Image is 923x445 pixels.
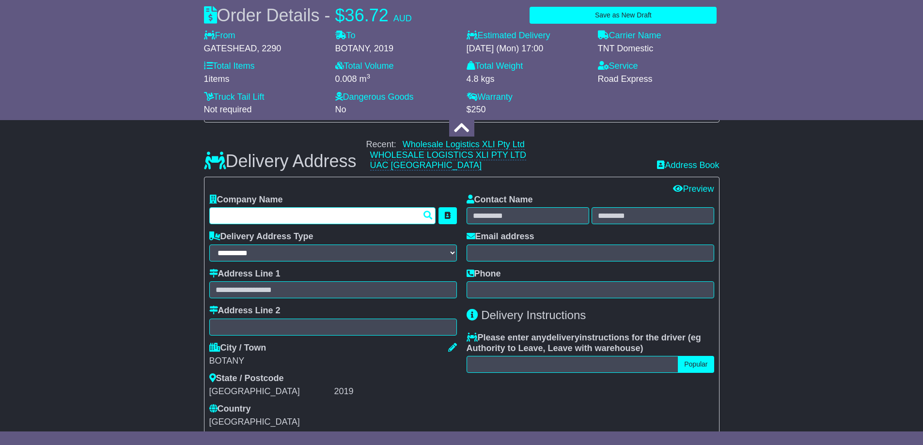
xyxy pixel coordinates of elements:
label: Total Items [204,61,255,72]
label: Dangerous Goods [335,92,414,103]
span: 1 [204,74,209,84]
span: 4.8 [467,74,479,84]
button: Popular [678,356,714,373]
a: WHOLESALE LOGISTICS XLI PTY LTD [370,150,526,160]
span: kgs [481,74,495,84]
a: Preview [673,184,714,194]
label: Phone [467,269,501,279]
label: Total Weight [467,61,523,72]
span: m [360,74,371,84]
div: 2019 [334,386,457,397]
div: Order Details - [204,5,412,26]
sup: 3 [367,73,371,80]
label: Estimated Delivery [467,31,588,41]
div: TNT Domestic [598,44,720,54]
label: Total Volume [335,61,394,72]
span: $ [335,5,345,25]
label: Carrier Name [598,31,661,41]
a: Address Book [657,160,719,170]
button: Save as New Draft [530,7,717,24]
span: AUD [393,14,412,23]
span: No [335,105,346,114]
label: Address Line 2 [209,306,281,316]
label: From [204,31,235,41]
label: Please enter any instructions for the driver ( ) [467,333,714,353]
div: Road Express [598,74,720,85]
label: Country [209,404,251,414]
div: items [204,74,326,85]
label: To [335,31,356,41]
span: BOTANY [335,44,369,53]
span: GATESHEAD [204,44,257,53]
div: Recent: [366,139,648,171]
span: 36.72 [345,5,389,25]
label: Email address [467,231,534,242]
label: Address Line 1 [209,269,281,279]
label: Company Name [209,195,283,205]
a: UAC [GEOGRAPHIC_DATA] [370,160,482,170]
label: Warranty [467,92,513,103]
span: $250 [467,105,486,114]
span: [GEOGRAPHIC_DATA] [209,417,300,427]
a: Wholesale Logistics XLI Pty Ltd [403,139,525,150]
div: [GEOGRAPHIC_DATA] [209,386,332,397]
span: Not required [204,105,252,114]
h3: Delivery Address [204,152,357,171]
span: delivery [547,333,579,342]
label: Contact Name [467,195,533,205]
label: Truck Tail Lift [204,92,265,103]
label: Service [598,61,638,72]
div: BOTANY [209,356,457,367]
span: , 2290 [257,44,281,53]
label: State / Postcode [209,373,284,384]
span: 0.008 [335,74,357,84]
span: , 2019 [369,44,393,53]
div: [DATE] (Mon) 17:00 [467,44,588,54]
label: Delivery Address Type [209,231,313,242]
span: Delivery Instructions [481,308,586,322]
label: City / Town [209,343,266,353]
span: eg Authority to Leave, Leave with warehouse [467,333,701,353]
